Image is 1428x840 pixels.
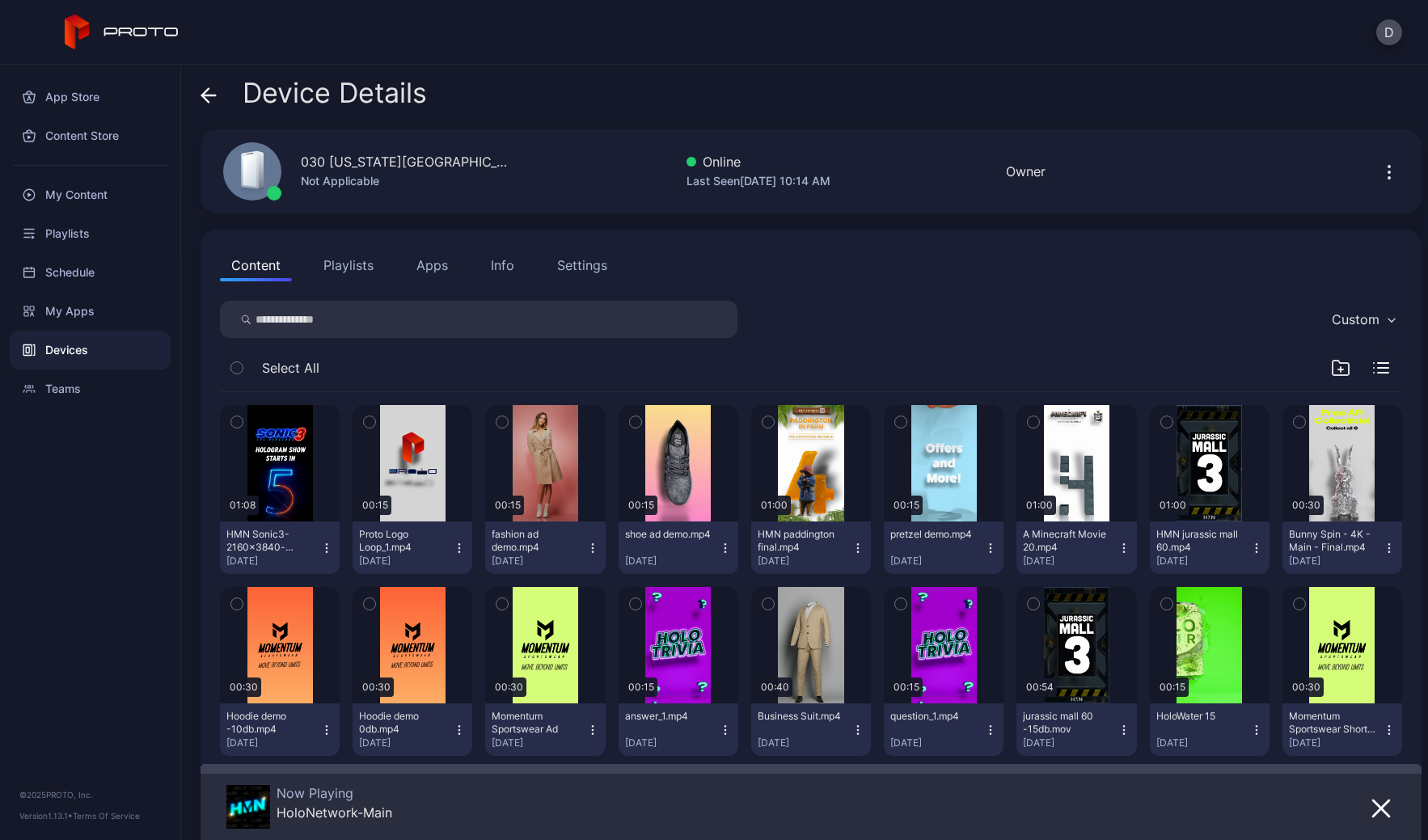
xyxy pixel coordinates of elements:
[491,255,514,275] div: Info
[359,710,448,736] div: Hoodie demo 0db.mp4
[1150,703,1270,756] button: HoloWater 15[DATE]
[1023,737,1117,749] div: [DATE]
[1324,301,1402,338] button: Custom
[1023,528,1112,554] div: A Minecraft Movie 20.mp4
[277,785,392,801] div: Now Playing
[10,78,171,116] a: App Store
[1156,555,1250,568] div: [DATE]
[19,811,73,821] span: Version 1.13.1 •
[758,737,851,749] div: [DATE]
[405,249,459,281] button: Apps
[19,788,161,801] div: © 2025 PROTO, Inc.
[890,528,979,541] div: pretzel demo.mp4
[1289,710,1378,736] div: Momentum Sportswear Shorts -10db.mp4
[359,528,448,554] div: Proto Logo Loop_1.mp4
[10,253,171,292] a: Schedule
[1023,710,1112,736] div: jurassic mall 60 -15db.mov
[1006,162,1046,181] div: Owner
[277,804,392,821] div: HoloNetwork-Main
[1016,703,1136,756] button: jurassic mall 60 -15db.mov[DATE]
[301,171,511,191] div: Not Applicable
[10,331,171,369] a: Devices
[890,555,984,568] div: [DATE]
[10,175,171,214] a: My Content
[220,249,292,281] button: Content
[1016,521,1136,574] button: A Minecraft Movie 20.mp4[DATE]
[1376,19,1402,45] button: D
[758,528,847,554] div: HMN paddington final.mp4
[625,555,719,568] div: [DATE]
[226,555,320,568] div: [DATE]
[10,214,171,253] a: Playlists
[1156,710,1245,723] div: HoloWater 15
[226,737,320,749] div: [DATE]
[220,521,340,574] button: HMN Sonic3-2160x3840-v8.mp4[DATE]
[353,703,472,756] button: Hoodie demo 0db.mp4[DATE]
[751,521,871,574] button: HMN paddington final.mp4[DATE]
[619,703,738,756] button: answer_1.mp4[DATE]
[1156,737,1250,749] div: [DATE]
[1289,555,1383,568] div: [DATE]
[1289,737,1383,749] div: [DATE]
[359,555,453,568] div: [DATE]
[890,737,984,749] div: [DATE]
[243,78,427,108] span: Device Details
[625,710,714,723] div: answer_1.mp4
[312,249,385,281] button: Playlists
[625,528,714,541] div: shoe ad demo.mp4
[1156,528,1245,554] div: HMN jurassic mall 60.mp4
[625,737,719,749] div: [DATE]
[353,521,472,574] button: Proto Logo Loop_1.mp4[DATE]
[1289,528,1378,554] div: Bunny Spin - 4K - Main - Final.mp4
[73,811,140,821] a: Terms Of Service
[884,521,1003,574] button: pretzel demo.mp4[DATE]
[758,555,851,568] div: [DATE]
[480,249,526,281] button: Info
[226,528,315,554] div: HMN Sonic3-2160x3840-v8.mp4
[884,703,1003,756] button: question_1.mp4[DATE]
[226,710,315,736] div: Hoodie demo -10db.mp4
[485,521,605,574] button: fashion ad demo.mp4[DATE]
[1150,521,1270,574] button: HMN jurassic mall 60.mp4[DATE]
[890,710,979,723] div: question_1.mp4
[492,737,585,749] div: [DATE]
[557,255,607,275] div: Settings
[10,292,171,331] a: My Apps
[301,152,511,171] div: 030 [US_STATE][GEOGRAPHIC_DATA] OR M
[619,521,738,574] button: shoe ad demo.mp4[DATE]
[687,171,830,191] div: Last Seen [DATE] 10:14 AM
[1332,311,1379,327] div: Custom
[546,249,619,281] button: Settings
[758,710,847,723] div: Business Suit.mp4
[1282,703,1402,756] button: Momentum Sportswear Shorts -10db.mp4[DATE]
[492,555,585,568] div: [DATE]
[359,737,453,749] div: [DATE]
[262,358,319,378] span: Select All
[492,710,581,736] div: Momentum Sportswear Ad
[10,369,171,408] a: Teams
[687,152,830,171] div: Online
[751,703,871,756] button: Business Suit.mp4[DATE]
[492,528,581,554] div: fashion ad demo.mp4
[485,703,605,756] button: Momentum Sportswear Ad[DATE]
[220,703,340,756] button: Hoodie demo -10db.mp4[DATE]
[1023,555,1117,568] div: [DATE]
[10,116,171,155] a: Content Store
[1282,521,1402,574] button: Bunny Spin - 4K - Main - Final.mp4[DATE]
